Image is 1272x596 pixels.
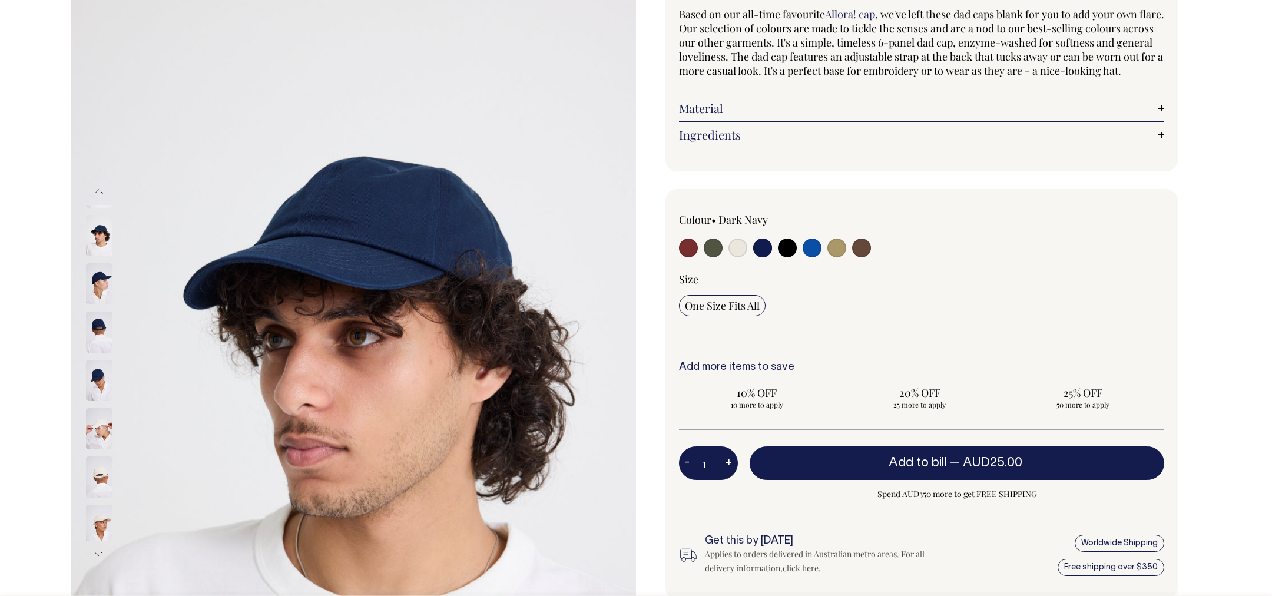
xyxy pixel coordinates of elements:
div: Applies to orders delivered in Australian metro areas. For all delivery information, . [705,547,944,575]
label: Dark Navy [718,213,768,227]
img: natural [86,505,112,546]
span: One Size Fits All [685,299,760,313]
span: — [949,457,1025,469]
a: Ingredients [679,128,1164,142]
span: , we've left these dad caps blank for you to add your own flare. Our selection of colours are mad... [679,7,1164,78]
span: 10% OFF [685,386,829,400]
span: AUD25.00 [963,457,1022,469]
button: - [679,452,695,475]
img: dark-navy [86,312,112,353]
span: 25 more to apply [848,400,992,409]
a: Allora! cap [825,7,875,21]
span: • [711,213,716,227]
img: dark-navy [86,215,112,256]
button: + [720,452,738,475]
button: Previous [90,178,108,205]
a: Material [679,101,1164,115]
span: 50 more to apply [1011,400,1155,409]
div: Size [679,272,1164,286]
input: 10% OFF 10 more to apply [679,382,835,413]
h6: Add more items to save [679,362,1164,373]
input: 20% OFF 25 more to apply [842,382,998,413]
button: Next [90,541,108,567]
img: dark-navy [86,360,112,401]
span: 20% OFF [848,386,992,400]
img: dark-navy [86,263,112,304]
div: Colour [679,213,873,227]
span: Spend AUD350 more to get FREE SHIPPING [750,487,1164,501]
input: 25% OFF 50 more to apply [1005,382,1161,413]
span: 10 more to apply [685,400,829,409]
h6: Get this by [DATE] [705,535,944,547]
img: natural [86,456,112,498]
button: Add to bill —AUD25.00 [750,446,1164,479]
span: Add to bill [889,457,946,469]
a: click here [783,562,819,574]
span: 25% OFF [1011,386,1155,400]
span: Based on our all-time favourite [679,7,825,21]
img: natural [86,408,112,449]
input: One Size Fits All [679,295,766,316]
